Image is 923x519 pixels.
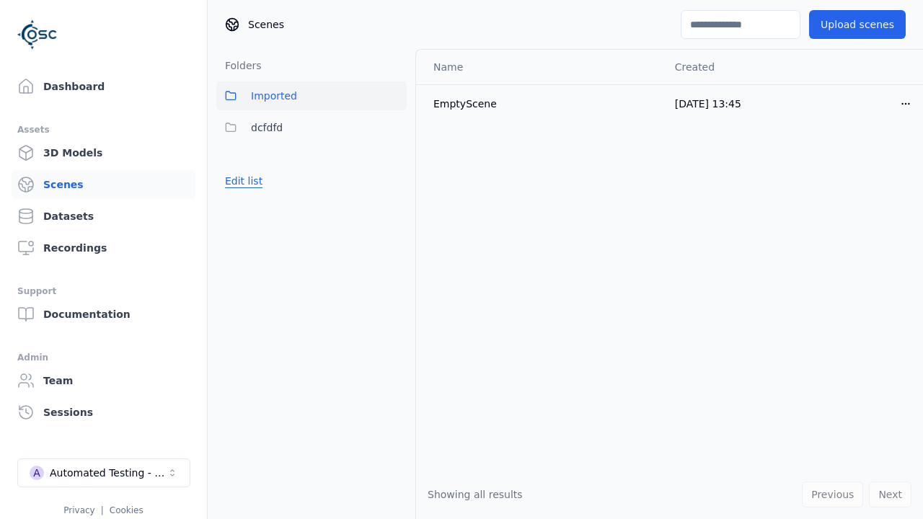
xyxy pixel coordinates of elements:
span: dcfdfd [251,119,283,136]
a: Privacy [63,505,94,515]
a: Datasets [12,202,195,231]
span: Showing all results [428,489,523,500]
button: Upload scenes [809,10,906,39]
a: Scenes [12,170,195,199]
button: Edit list [216,168,271,194]
div: EmptyScene [433,97,652,111]
button: Select a workspace [17,458,190,487]
img: Logo [17,14,58,55]
div: Automated Testing - Playwright [50,466,167,480]
div: Admin [17,349,190,366]
a: Sessions [12,398,195,427]
span: Scenes [248,17,284,32]
th: Name [416,50,663,84]
a: 3D Models [12,138,195,167]
a: Dashboard [12,72,195,101]
span: [DATE] 13:45 [675,98,741,110]
span: | [101,505,104,515]
div: Support [17,283,190,300]
div: A [30,466,44,480]
a: Team [12,366,195,395]
span: Imported [251,87,297,105]
a: Cookies [110,505,143,515]
button: dcfdfd [216,113,407,142]
a: Documentation [12,300,195,329]
div: Assets [17,121,190,138]
h3: Folders [216,58,262,73]
th: Created [663,50,888,84]
button: Imported [216,81,407,110]
a: Recordings [12,234,195,262]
